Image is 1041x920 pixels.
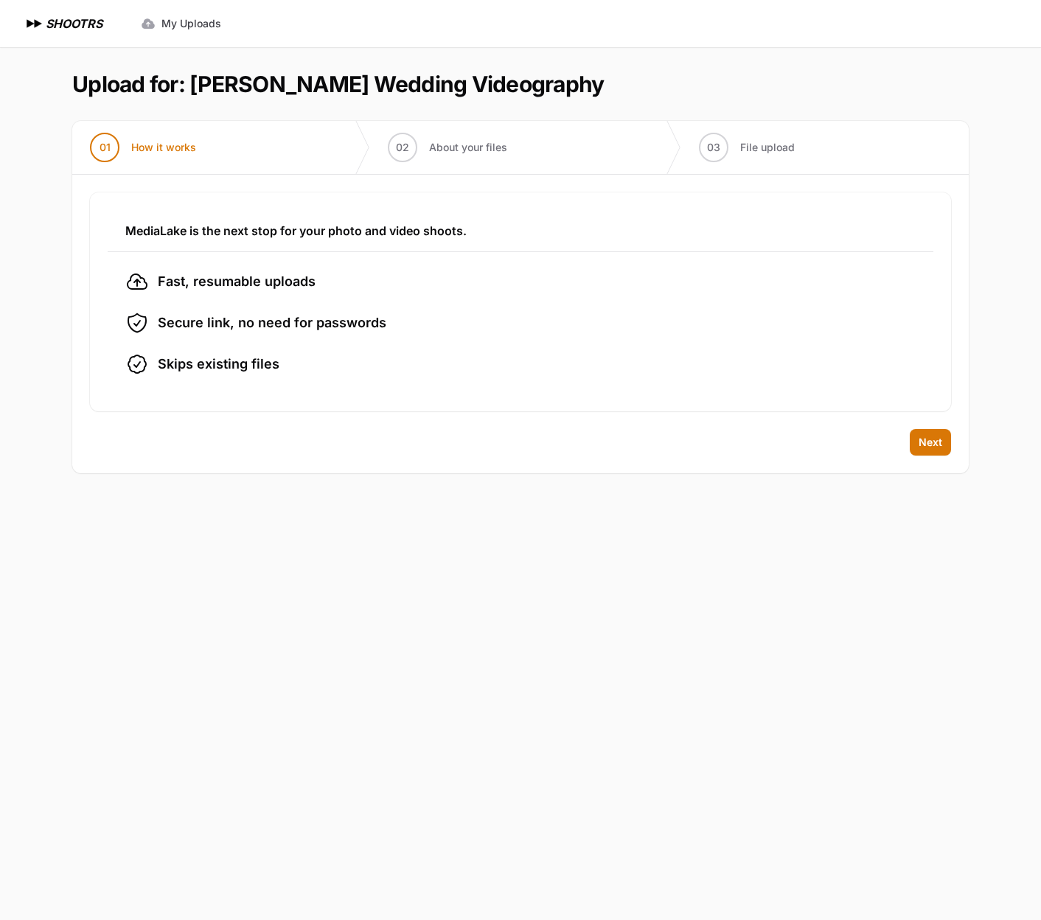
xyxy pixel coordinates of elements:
span: Skips existing files [158,354,279,374]
button: Next [910,429,951,456]
span: How it works [131,140,196,155]
button: 01 How it works [72,121,214,174]
h1: SHOOTRS [46,15,102,32]
span: 02 [396,140,409,155]
a: My Uploads [132,10,230,37]
button: 02 About your files [370,121,525,174]
a: SHOOTRS SHOOTRS [24,15,102,32]
span: Next [919,435,942,450]
span: File upload [740,140,795,155]
span: My Uploads [161,16,221,31]
img: SHOOTRS [24,15,46,32]
span: About your files [429,140,507,155]
h3: MediaLake is the next stop for your photo and video shoots. [125,222,916,240]
button: 03 File upload [681,121,812,174]
span: Secure link, no need for passwords [158,313,386,333]
span: 03 [707,140,720,155]
span: 01 [100,140,111,155]
h1: Upload for: [PERSON_NAME] Wedding Videography [72,71,604,97]
span: Fast, resumable uploads [158,271,316,292]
